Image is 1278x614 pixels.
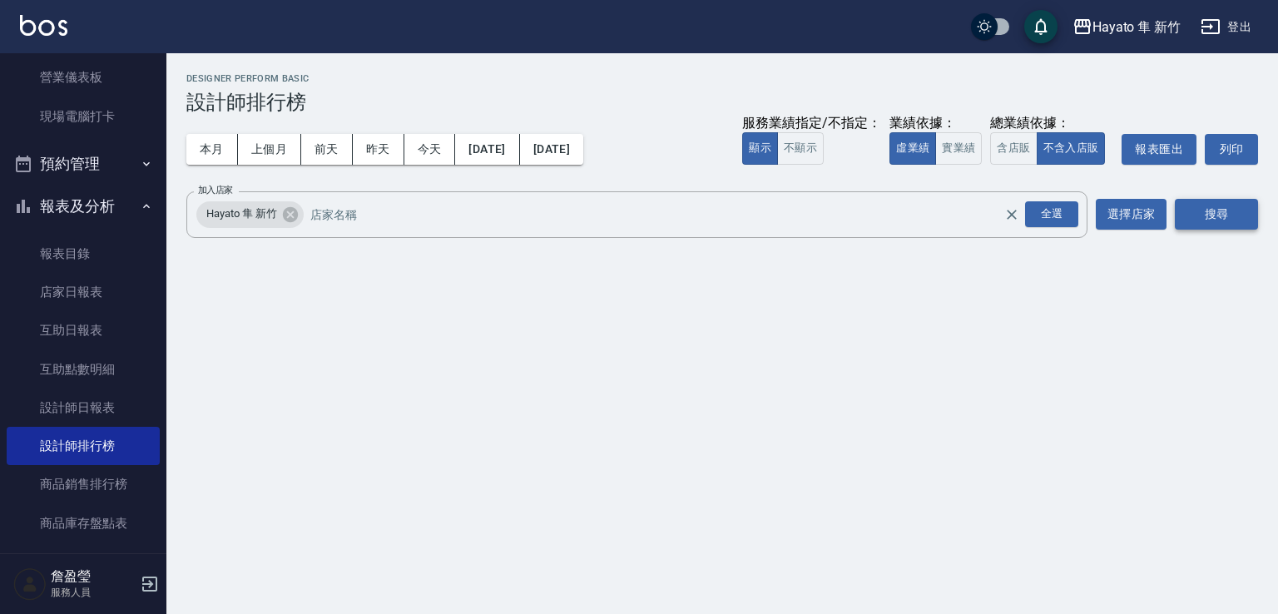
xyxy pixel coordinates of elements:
button: 預約管理 [7,142,160,186]
a: 店家日報表 [7,273,160,311]
button: 選擇店家 [1096,199,1167,230]
h2: Designer Perform Basic [186,73,1258,84]
a: 現場電腦打卡 [7,97,160,136]
a: 設計師排行榜 [7,427,160,465]
div: 全選 [1025,201,1078,227]
button: 實業績 [935,132,982,165]
button: 昨天 [353,134,404,165]
img: Person [13,567,47,601]
div: Hayato 隼 新竹 [1092,17,1181,37]
button: 報表及分析 [7,185,160,228]
a: 商品庫存盤點表 [7,504,160,542]
input: 店家名稱 [306,200,1033,229]
div: 總業績依據： [990,115,1113,132]
a: 互助日報表 [7,311,160,349]
label: 加入店家 [198,184,233,196]
button: Clear [1000,203,1023,226]
button: 報表匯出 [1122,134,1196,165]
button: Open [1022,198,1082,230]
a: 設計師日報表 [7,389,160,427]
button: Hayato 隼 新竹 [1066,10,1187,44]
div: 服務業績指定/不指定： [742,115,881,132]
button: 虛業績 [889,132,936,165]
button: save [1024,10,1058,43]
button: 今天 [404,134,456,165]
a: 營業儀表板 [7,58,160,97]
button: 登出 [1194,12,1258,42]
a: 商品銷售排行榜 [7,465,160,503]
button: 顯示 [742,132,778,165]
button: 列印 [1205,134,1258,165]
a: 報表目錄 [7,235,160,273]
p: 服務人員 [51,585,136,600]
button: 本月 [186,134,238,165]
a: 顧客入金餘額表 [7,542,160,581]
a: 互助點數明細 [7,350,160,389]
div: 業績依據： [889,115,982,132]
h5: 詹盈瑩 [51,568,136,585]
h3: 設計師排行榜 [186,91,1258,114]
img: Logo [20,15,67,36]
div: Hayato 隼 新竹 [196,201,304,228]
button: 上個月 [238,134,301,165]
button: [DATE] [455,134,519,165]
button: 含店販 [990,132,1037,165]
button: [DATE] [520,134,583,165]
span: Hayato 隼 新竹 [196,205,286,222]
button: 不顯示 [777,132,824,165]
button: 不含入店販 [1037,132,1106,165]
button: 前天 [301,134,353,165]
button: 搜尋 [1175,199,1258,230]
